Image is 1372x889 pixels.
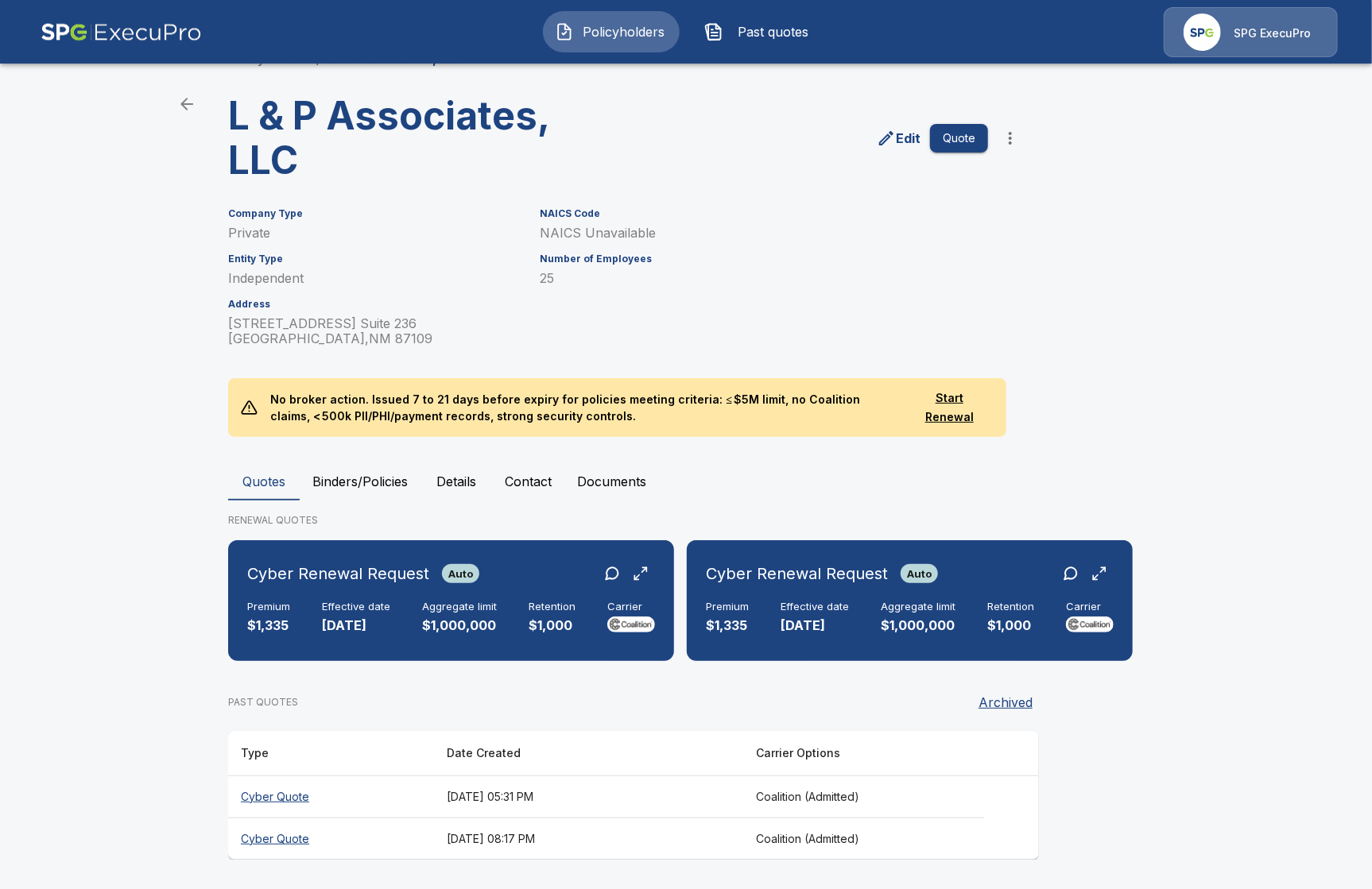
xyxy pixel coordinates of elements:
[247,617,290,635] p: $1,335
[543,11,680,52] button: Policyholders IconPolicyholders
[1234,25,1311,41] p: SPG ExecuPro
[706,561,888,586] h6: Cyber Renewal Request
[228,316,521,346] p: [STREET_ADDRESS] Suite 236 [GEOGRAPHIC_DATA] , NM 87109
[706,601,749,613] h6: Premium
[607,601,655,613] h6: Carrier
[228,817,434,860] th: Cyber Quote
[228,731,1039,860] table: responsive table
[580,22,668,41] span: Policyholders
[540,253,988,265] h6: Number of Employees
[881,617,955,635] p: $1,000,000
[704,22,723,41] img: Past quotes Icon
[492,462,564,501] button: Contact
[555,22,574,41] img: Policyholders Icon
[987,601,1034,613] h6: Retention
[228,299,521,310] h6: Address
[901,567,938,580] span: Auto
[228,775,434,817] th: Cyber Quote
[987,617,1034,635] p: $1,000
[422,601,497,613] h6: Aggregate limit
[422,617,497,635] p: $1,000,000
[994,122,1026,154] button: more
[730,22,817,41] span: Past quotes
[540,271,988,286] p: 25
[322,617,390,635] p: [DATE]
[972,686,1039,718] button: Archived
[706,617,749,635] p: $1,335
[300,462,421,501] button: Binders/Policies
[564,462,659,501] button: Documents
[228,271,521,286] p: Independent
[434,731,743,776] th: Date Created
[743,731,984,776] th: Carrier Options
[540,208,988,219] h6: NAICS Code
[228,462,1144,501] div: policyholder tabs
[228,226,521,241] p: Private
[529,617,576,635] p: $1,000
[442,567,479,580] span: Auto
[41,7,202,57] img: AA Logo
[692,11,829,52] button: Past quotes IconPast quotes
[1184,14,1221,51] img: Agency Icon
[743,817,984,860] th: Coalition (Admitted)
[247,561,429,586] h6: Cyber Renewal Request
[540,226,988,241] p: NAICS Unavailable
[1066,617,1114,632] img: Carrier
[421,462,492,501] button: Details
[781,601,849,613] h6: Effective date
[228,253,521,265] h6: Entity Type
[228,513,1144,528] p: RENEWAL QUOTES
[930,124,988,153] button: Quote
[896,129,920,148] p: Edit
[1164,7,1338,57] a: Agency IconSPG ExecuPro
[228,208,521,219] h6: Company Type
[228,731,434,776] th: Type
[228,462,300,501] button: Quotes
[781,617,849,635] p: [DATE]
[743,775,984,817] th: Coalition (Admitted)
[905,384,994,432] button: Start Renewal
[1066,601,1114,613] h6: Carrier
[607,617,655,632] img: Carrier
[322,601,390,613] h6: Effective date
[874,126,924,151] a: edit
[228,94,621,183] h3: L & P Associates, LLC
[434,775,743,817] th: [DATE] 05:31 PM
[171,88,203,120] a: back
[434,817,743,860] th: [DATE] 08:17 PM
[529,601,576,613] h6: Retention
[247,601,290,613] h6: Premium
[881,601,955,613] h6: Aggregate limit
[228,695,298,709] p: PAST QUOTES
[258,378,905,437] p: No broker action. Issued 7 to 21 days before expiry for policies meeting criteria: ≤ $5M limit, n...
